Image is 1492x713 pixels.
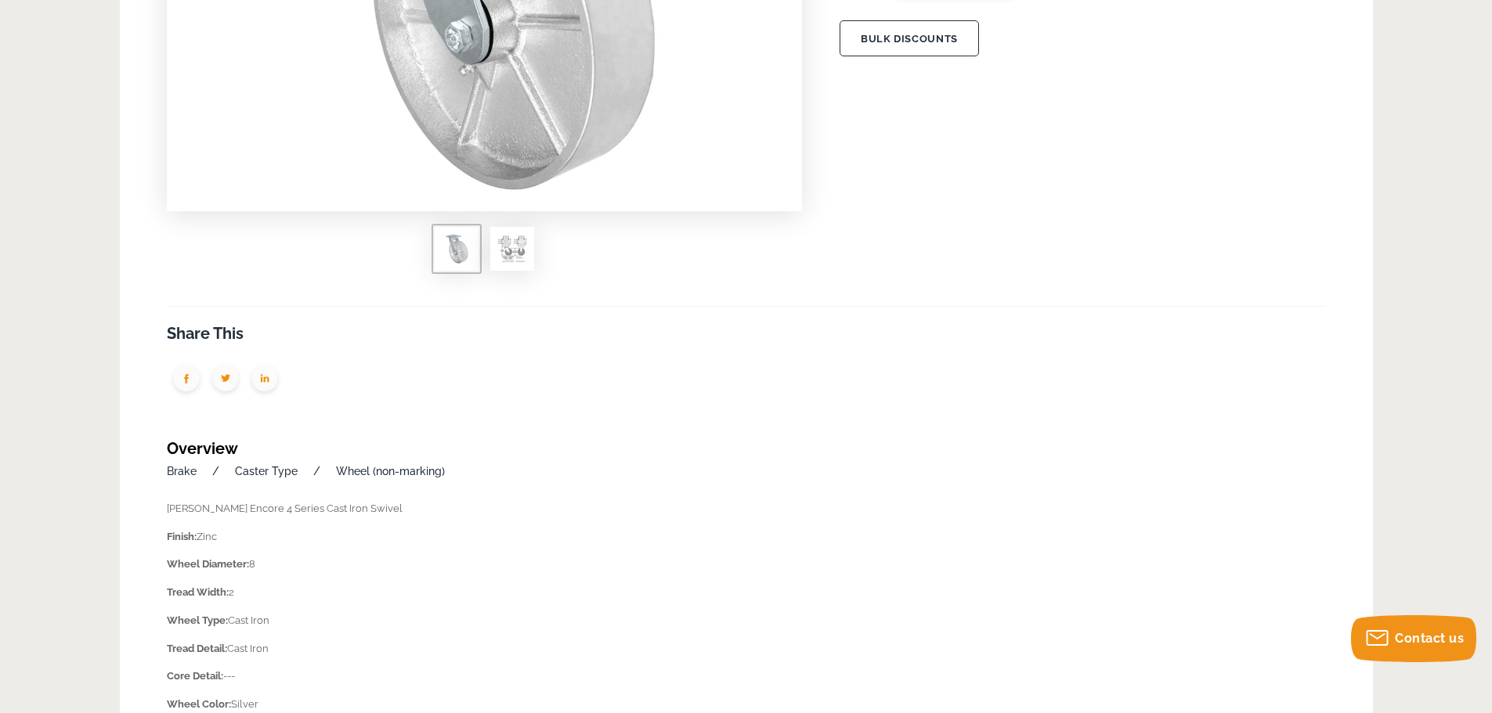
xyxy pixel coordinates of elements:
p: Zinc [167,528,1326,546]
button: BULK DISCOUNTS [840,20,979,56]
h3: Share This [167,322,1326,345]
strong: Wheel Diameter: [167,558,249,570]
a: Caster Type [235,465,298,477]
strong: Tread Width: [167,586,229,598]
strong: Finish: [167,531,197,542]
strong: Core Detail: [167,670,223,682]
p: Cast Iron [167,640,1326,658]
p: 8 [167,556,1326,574]
a: Wheel (non-marking) [336,465,445,477]
p: Cast Iron [167,612,1326,630]
a: / [313,465,320,477]
strong: Tread Detail: [167,643,227,654]
p: 2 [167,584,1326,602]
img: group-1950.png [167,361,206,400]
a: Brake [167,465,197,477]
img: LINCO Cast Iron Swivel Caster 8" (1000 LBS Cap) [497,233,528,265]
a: Overview [167,439,238,458]
strong: Wheel Type: [167,614,228,626]
span: Contact us [1395,631,1464,646]
img: group-1949.png [206,361,245,400]
p: [PERSON_NAME] Encore 4 Series Cast Iron Swivel [167,500,1326,518]
button: Contact us [1351,615,1476,662]
strong: Wheel Color: [167,698,231,710]
img: LINCO Cast Iron Swivel Caster 8" (1000 LBS Cap) [441,233,472,265]
a: / [212,465,219,477]
img: group-1951.png [245,361,284,400]
p: --- [167,668,1326,686]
